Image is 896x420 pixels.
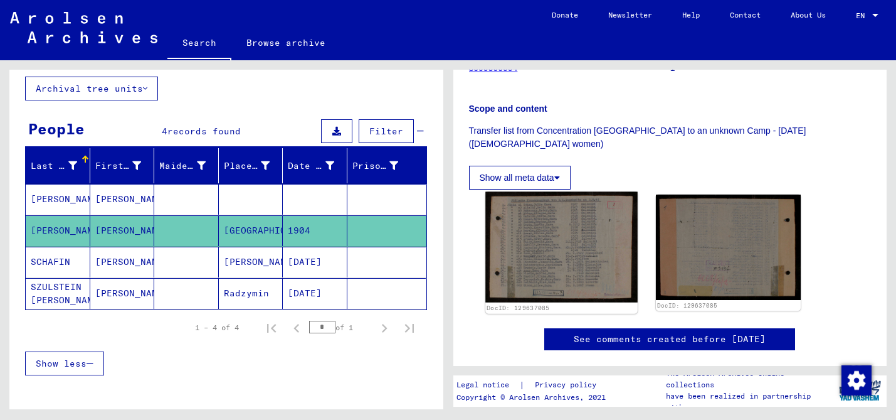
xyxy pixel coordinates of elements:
[28,117,85,140] div: People
[485,192,637,303] img: 001.jpg
[666,390,832,413] p: have been realized in partnership with
[31,159,77,173] div: Last Name
[283,278,347,309] mat-cell: [DATE]
[856,11,870,20] span: EN
[219,278,283,309] mat-cell: Radzymin
[574,333,766,346] a: See comments created before [DATE]
[167,126,241,137] span: records found
[10,12,157,43] img: Arolsen_neg.svg
[283,215,347,246] mat-cell: 1904
[469,104,547,114] b: Scope and content
[31,156,93,176] div: Last Name
[259,315,284,340] button: First page
[90,148,155,183] mat-header-cell: First Name
[456,379,611,392] div: |
[288,159,334,173] div: Date of Birth
[26,247,90,277] mat-cell: SCHAFIN
[836,375,883,406] img: yv_logo.png
[469,124,872,151] p: Transfer list from Concentration [GEOGRAPHIC_DATA] to an unknown Camp - [DATE] ([DEMOGRAPHIC_DATA...
[657,302,717,309] a: DocID: 129637085
[95,156,157,176] div: First Name
[224,156,286,176] div: Place of Birth
[469,166,571,190] button: Show all meta data
[26,148,90,183] mat-header-cell: Last Name
[219,148,283,183] mat-header-cell: Place of Birth
[359,119,414,143] button: Filter
[162,126,167,137] span: 4
[25,77,158,100] button: Archival tree units
[90,247,155,277] mat-cell: [PERSON_NAME]
[154,148,219,183] mat-header-cell: Maiden Name
[841,365,872,396] img: Change consent
[347,148,426,183] mat-header-cell: Prisoner #
[666,368,832,390] p: The Arolsen Archives online collections
[525,379,611,392] a: Privacy policy
[456,379,519,392] a: Legal notice
[486,304,549,312] a: DocID: 129637085
[95,159,142,173] div: First Name
[219,215,283,246] mat-cell: [GEOGRAPHIC_DATA]
[352,156,414,176] div: Prisoner #
[224,159,270,173] div: Place of Birth
[288,156,350,176] div: Date of Birth
[283,148,347,183] mat-header-cell: Date of Birth
[90,278,155,309] mat-cell: [PERSON_NAME]
[283,247,347,277] mat-cell: [DATE]
[397,315,422,340] button: Last page
[159,156,221,176] div: Maiden Name
[369,126,403,137] span: Filter
[159,159,206,173] div: Maiden Name
[219,247,283,277] mat-cell: [PERSON_NAME]
[26,184,90,215] mat-cell: [PERSON_NAME]
[231,28,340,58] a: Browse archive
[284,315,309,340] button: Previous page
[25,352,104,375] button: Show less
[456,392,611,403] p: Copyright © Arolsen Archives, 2021
[656,195,801,300] img: 002.jpg
[372,315,397,340] button: Next page
[195,322,239,333] div: 1 – 4 of 4
[90,184,155,215] mat-cell: [PERSON_NAME]
[309,321,372,333] div: of 1
[26,278,90,309] mat-cell: SZULSTEIN [PERSON_NAME]
[352,159,399,173] div: Prisoner #
[26,215,90,246] mat-cell: [PERSON_NAME]
[167,28,231,60] a: Search
[90,215,155,246] mat-cell: [PERSON_NAME]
